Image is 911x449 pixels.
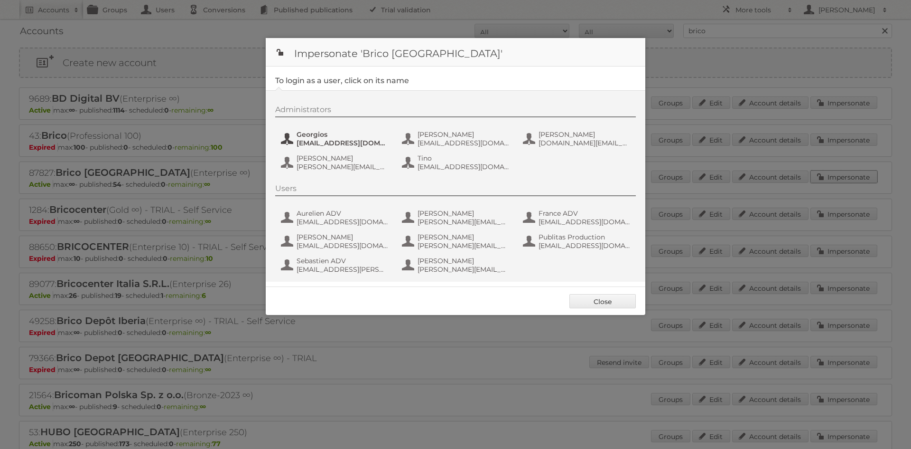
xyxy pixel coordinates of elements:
button: France ADV [EMAIL_ADDRESS][DOMAIN_NAME] [522,208,633,227]
button: [PERSON_NAME] [DOMAIN_NAME][EMAIL_ADDRESS][DOMAIN_NAME] [522,129,633,148]
span: [PERSON_NAME] [297,154,389,162]
span: [DOMAIN_NAME][EMAIL_ADDRESS][DOMAIN_NAME] [539,139,631,147]
span: Tino [418,154,510,162]
span: Sebastien ADV [297,257,389,265]
span: [EMAIL_ADDRESS][DOMAIN_NAME] [539,241,631,250]
span: [PERSON_NAME][EMAIL_ADDRESS][DOMAIN_NAME] [418,265,510,274]
span: [PERSON_NAME] [297,233,389,241]
span: [EMAIL_ADDRESS][DOMAIN_NAME] [418,162,510,171]
button: Aurelien ADV [EMAIL_ADDRESS][DOMAIN_NAME] [280,208,391,227]
span: Publitas Production [539,233,631,241]
button: [PERSON_NAME] [EMAIL_ADDRESS][DOMAIN_NAME] [401,129,512,148]
span: [PERSON_NAME][EMAIL_ADDRESS][DOMAIN_NAME] [297,162,389,171]
span: [PERSON_NAME] [418,209,510,218]
span: [PERSON_NAME] [418,130,510,139]
span: [EMAIL_ADDRESS][DOMAIN_NAME] [539,218,631,226]
legend: To login as a user, click on its name [275,76,409,85]
button: Tino [EMAIL_ADDRESS][DOMAIN_NAME] [401,153,512,172]
span: Aurelien ADV [297,209,389,218]
span: [EMAIL_ADDRESS][DOMAIN_NAME] [418,139,510,147]
button: [PERSON_NAME] [PERSON_NAME][EMAIL_ADDRESS][DOMAIN_NAME] [401,256,512,275]
button: [PERSON_NAME] [PERSON_NAME][EMAIL_ADDRESS][PERSON_NAME][DOMAIN_NAME] [401,232,512,251]
h1: Impersonate 'Brico [GEOGRAPHIC_DATA]' [266,38,645,67]
div: Users [275,184,636,196]
span: [PERSON_NAME] [418,233,510,241]
span: [EMAIL_ADDRESS][DOMAIN_NAME] [297,241,389,250]
span: [EMAIL_ADDRESS][DOMAIN_NAME] [297,139,389,147]
button: Publitas Production [EMAIL_ADDRESS][DOMAIN_NAME] [522,232,633,251]
span: France ADV [539,209,631,218]
span: [PERSON_NAME] [418,257,510,265]
button: [PERSON_NAME] [EMAIL_ADDRESS][DOMAIN_NAME] [280,232,391,251]
span: [EMAIL_ADDRESS][PERSON_NAME][DOMAIN_NAME] [297,265,389,274]
button: Sebastien ADV [EMAIL_ADDRESS][PERSON_NAME][DOMAIN_NAME] [280,256,391,275]
button: [PERSON_NAME] [PERSON_NAME][EMAIL_ADDRESS][DOMAIN_NAME] [401,208,512,227]
span: [PERSON_NAME] [539,130,631,139]
span: Georgios [297,130,389,139]
button: Georgios [EMAIL_ADDRESS][DOMAIN_NAME] [280,129,391,148]
span: [PERSON_NAME][EMAIL_ADDRESS][DOMAIN_NAME] [418,218,510,226]
button: [PERSON_NAME] [PERSON_NAME][EMAIL_ADDRESS][DOMAIN_NAME] [280,153,391,172]
a: Close [569,294,636,308]
span: [PERSON_NAME][EMAIL_ADDRESS][PERSON_NAME][DOMAIN_NAME] [418,241,510,250]
span: [EMAIL_ADDRESS][DOMAIN_NAME] [297,218,389,226]
div: Administrators [275,105,636,117]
